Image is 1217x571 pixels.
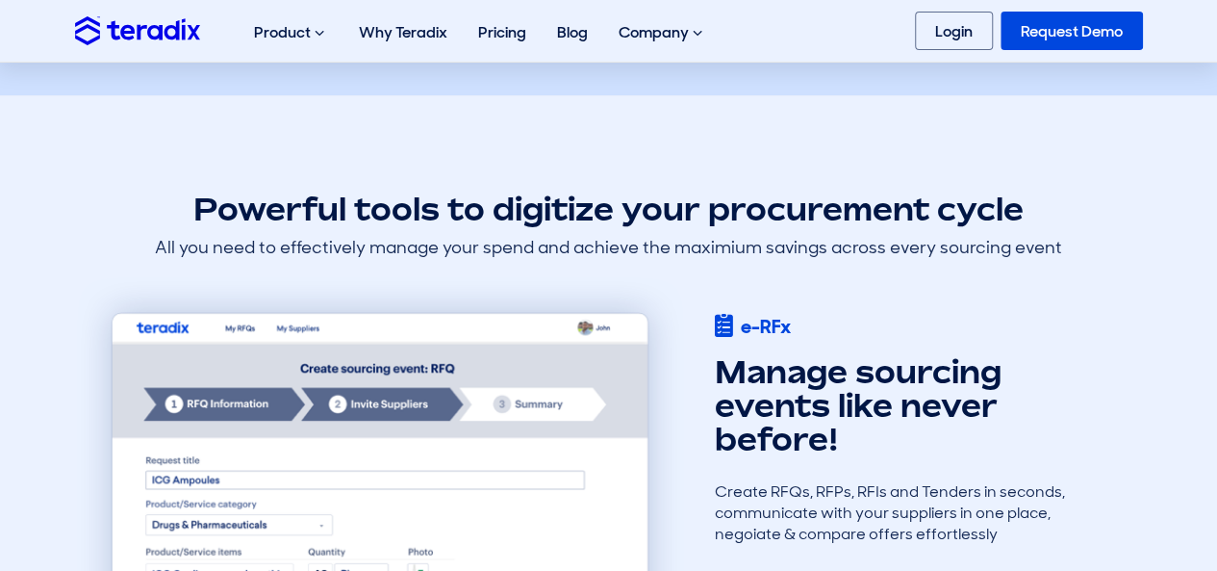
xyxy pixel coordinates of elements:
[463,2,542,63] a: Pricing
[714,355,1099,457] h2: Manage sourcing events like never before!
[603,2,722,64] div: Company
[915,12,993,50] a: Login
[343,2,463,63] a: Why Teradix
[75,239,1143,256] h4: All you need to effectively manage your spend and achieve the maximium savings across every sourc...
[1090,444,1190,544] iframe: Chatbot
[1001,12,1143,50] a: Request Demo
[542,2,603,63] a: Blog
[239,2,343,64] div: Product
[75,188,1143,231] h2: Powerful tools to digitize your procurement cycle
[740,313,790,340] span: e-RFx
[75,16,200,44] img: Teradix logo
